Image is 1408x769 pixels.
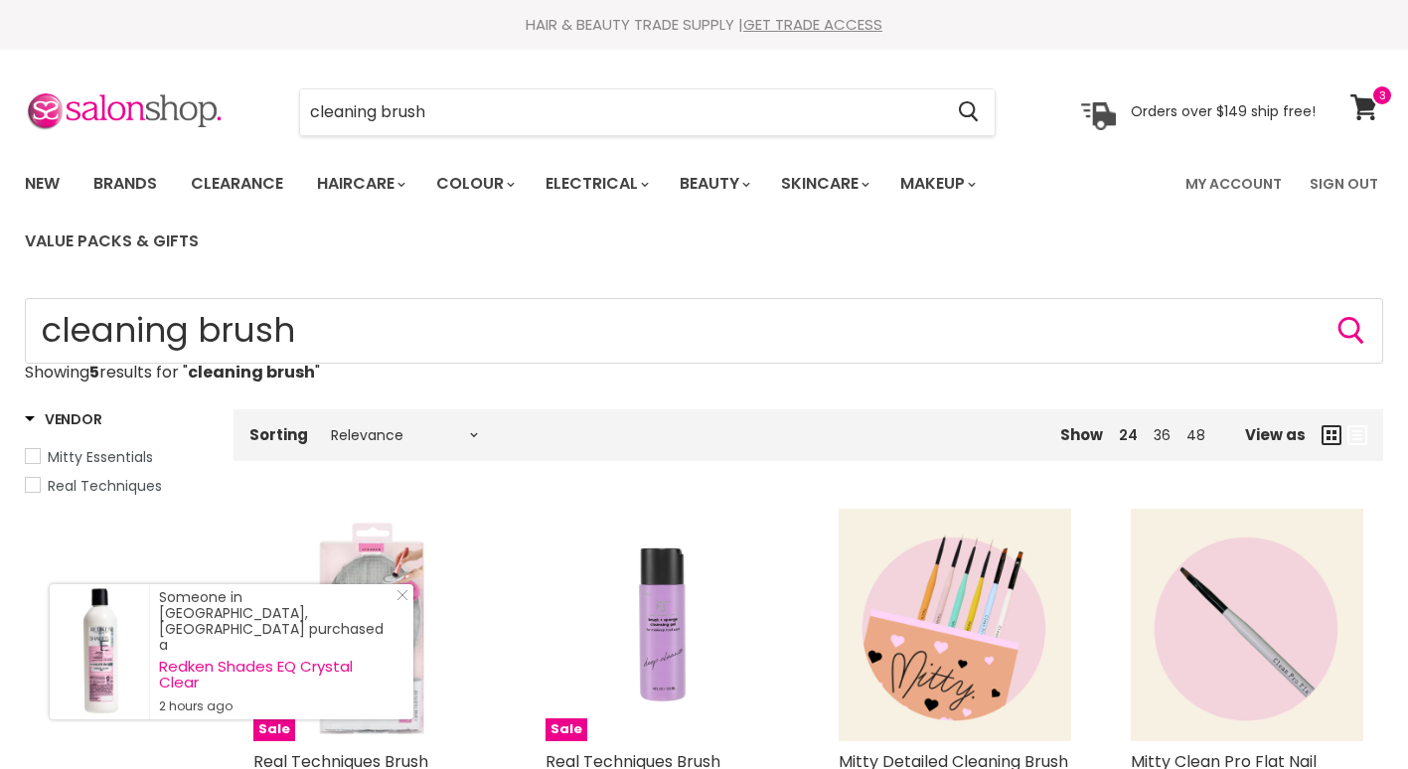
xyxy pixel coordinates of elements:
[253,718,295,741] span: Sale
[159,698,393,714] small: 2 hours ago
[299,88,996,136] form: Product
[176,163,298,205] a: Clearance
[839,509,1071,741] img: Mitty Detailed Cleaning Brush Kit 6 Piece
[48,476,162,496] span: Real Techniques
[50,584,149,719] a: Visit product page
[25,298,1383,364] form: Product
[1186,425,1205,445] a: 48
[48,447,153,467] span: Mitty Essentials
[300,89,942,135] input: Search
[25,364,1383,382] p: Showing results for " "
[25,409,101,429] h3: Vendor
[743,14,882,35] a: GET TRADE ACCESS
[546,509,778,741] img: Real Techniques Brush Cleaning Gel
[188,361,315,384] strong: cleaning brush
[665,163,762,205] a: Beauty
[25,475,209,497] a: Real Techniques
[1060,424,1103,445] span: Show
[885,163,988,205] a: Makeup
[1131,102,1316,120] p: Orders over $149 ship free!
[531,163,661,205] a: Electrical
[249,426,308,443] label: Sorting
[421,163,527,205] a: Colour
[942,89,995,135] button: Search
[1298,163,1390,205] a: Sign Out
[1245,426,1306,443] span: View as
[253,509,486,741] a: Real Techniques Brush Cleaning PaletteSale
[396,589,408,601] svg: Close Icon
[546,718,587,741] span: Sale
[10,221,214,262] a: Value Packs & Gifts
[1173,163,1294,205] a: My Account
[302,163,417,205] a: Haircare
[10,155,1173,270] ul: Main menu
[89,361,99,384] strong: 5
[546,509,778,741] a: Real Techniques Brush Cleaning GelSale
[10,163,75,205] a: New
[78,163,172,205] a: Brands
[1154,425,1171,445] a: 36
[1131,509,1363,741] img: Mitty Clean Pro Flat Nail Brush
[159,589,393,714] div: Someone in [GEOGRAPHIC_DATA], [GEOGRAPHIC_DATA] purchased a
[389,589,408,609] a: Close Notification
[1309,676,1388,749] iframe: Gorgias live chat messenger
[25,446,209,468] a: Mitty Essentials
[25,298,1383,364] input: Search
[159,659,393,691] a: Redken Shades EQ Crystal Clear
[253,509,486,741] img: Real Techniques Brush Cleaning Palette
[1119,425,1138,445] a: 24
[1335,315,1367,347] button: Search
[766,163,881,205] a: Skincare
